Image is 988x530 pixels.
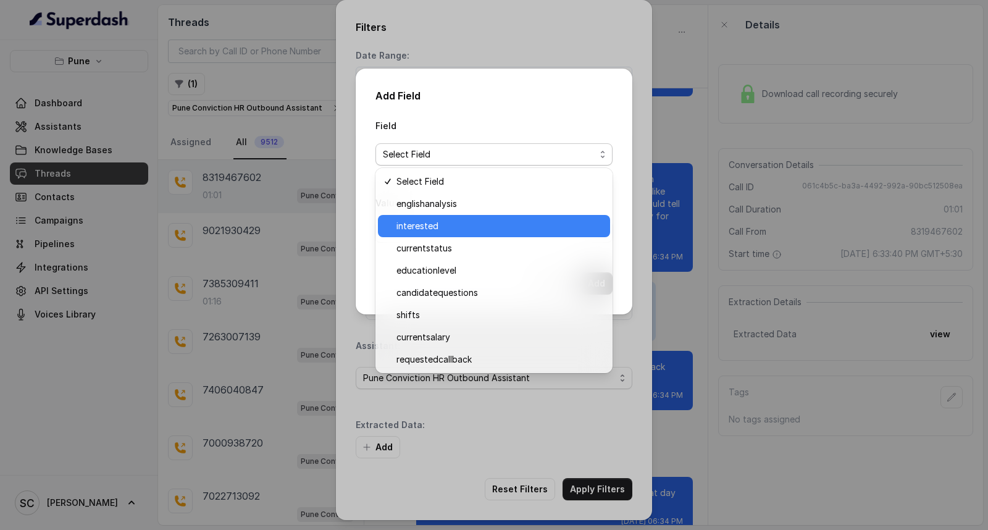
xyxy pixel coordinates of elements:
span: Select Field [396,174,603,189]
button: Select Field [375,143,613,166]
span: currentsalary [396,330,603,345]
span: interested [396,219,603,233]
div: Select Field [375,168,613,373]
span: englishanalysis [396,196,603,211]
span: educationlevel [396,263,603,278]
span: currentstatus [396,241,603,256]
span: candidatequestions [396,285,603,300]
span: shifts [396,308,603,322]
span: Select Field [383,147,595,162]
span: requestedcallback [396,352,603,367]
